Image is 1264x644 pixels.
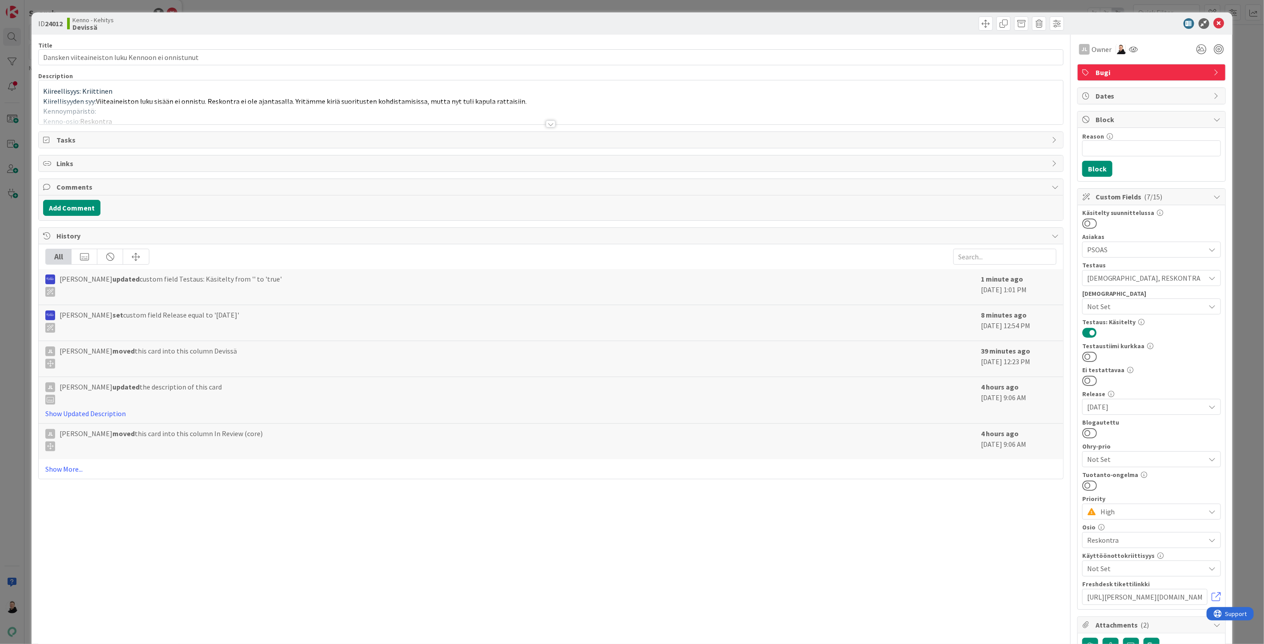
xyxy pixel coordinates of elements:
[19,1,40,12] span: Support
[1082,391,1221,397] div: Release
[981,310,1027,319] b: 8 minutes ago
[56,135,1047,145] span: Tasks
[43,97,96,106] span: Kiirellisyyden syy:
[45,19,63,28] b: 24012
[1079,44,1090,55] div: JL
[60,382,222,405] span: [PERSON_NAME] the description of this card
[1082,443,1221,449] div: Ohry-prio
[1082,319,1221,325] div: Testaus: Käsitelty
[981,346,1056,372] div: [DATE] 12:23 PM
[1096,91,1209,101] span: Dates
[1082,472,1221,478] div: Tuotanto-ongelma
[1087,244,1205,255] span: PSOAS
[56,158,1047,169] span: Links
[45,274,55,284] img: RS
[45,409,126,418] a: Show Updated Description
[112,346,135,355] b: moved
[1087,402,1205,412] span: [DATE]
[1087,301,1205,312] span: Not Set
[1082,132,1104,140] label: Reason
[43,87,112,95] span: Kiireellisyys: Kriittinen
[1087,273,1205,283] span: [DEMOGRAPHIC_DATA], RESKONTRA
[1141,620,1149,629] span: ( 2 )
[1082,496,1221,502] div: Priority
[1096,67,1209,78] span: Bugi
[1092,44,1112,55] span: Owner
[1116,44,1126,54] img: AN
[953,249,1056,265] input: Search...
[38,49,1064,65] input: type card name here...
[45,346,55,356] div: JL
[46,249,72,264] div: All
[1087,563,1205,574] span: Not Set
[38,41,52,49] label: Title
[56,182,1047,192] span: Comments
[1082,524,1221,530] div: Osio
[45,429,55,439] div: JL
[60,310,239,333] span: [PERSON_NAME] custom field Release equal to '[DATE]'
[1082,343,1221,349] div: Testaustiimi kurkkaa
[1082,210,1221,216] div: Käsitelty suunnittelussa
[72,16,114,24] span: Kenno - Kehitys
[1082,290,1221,297] div: [DEMOGRAPHIC_DATA]
[45,310,55,320] img: RS
[1082,553,1221,559] div: Käyttöönottokriittisyys
[112,310,123,319] b: set
[45,464,1056,474] a: Show More...
[1096,114,1209,125] span: Block
[60,274,282,297] span: [PERSON_NAME] custom field Testaus: Käsitelty from '' to 'true'
[981,274,1023,283] b: 1 minute ago
[1144,192,1163,201] span: ( 7/15 )
[1087,453,1201,465] span: Not Set
[981,429,1019,438] b: 4 hours ago
[1082,367,1221,373] div: Ei testattavaa
[38,72,73,80] span: Description
[112,274,140,283] b: updated
[1100,505,1201,518] span: High
[1096,191,1209,202] span: Custom Fields
[72,24,114,31] b: Devissä
[45,382,55,392] div: JL
[56,231,1047,241] span: History
[1087,535,1205,545] span: Reskontra
[1082,581,1221,587] div: Freshdesk tikettilinkki
[981,428,1056,455] div: [DATE] 9:06 AM
[1096,620,1209,630] span: Attachments
[1082,161,1112,177] button: Block
[60,428,263,451] span: [PERSON_NAME] this card into this column In Review (core)
[112,382,140,391] b: updated
[981,382,1056,419] div: [DATE] 9:06 AM
[981,382,1019,391] b: 4 hours ago
[96,97,527,106] span: Viiteaineiston luku sisään ei onnistu. Reskontra ei ole ajantasalla. Yritämme kiriä suoritusten k...
[981,310,1056,336] div: [DATE] 12:54 PM
[1082,419,1221,425] div: Blogautettu
[43,200,100,216] button: Add Comment
[1082,262,1221,268] div: Testaus
[981,346,1030,355] b: 39 minutes ago
[1082,234,1221,240] div: Asiakas
[38,18,63,29] span: ID
[112,429,135,438] b: moved
[60,346,237,369] span: [PERSON_NAME] this card into this column Devissä
[981,274,1056,300] div: [DATE] 1:01 PM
